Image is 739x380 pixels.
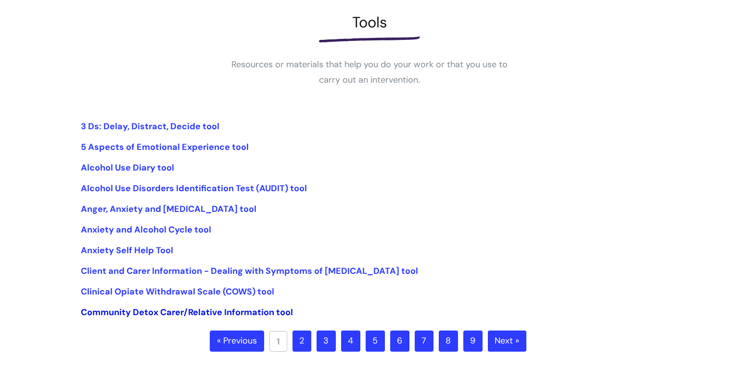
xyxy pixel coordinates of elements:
p: Resources or materials that help you do your work or that you use to carry out an intervention. [225,57,514,88]
a: 3 [317,331,336,352]
a: Alcohol Use Disorders Identification Test (AUDIT) tool [81,183,307,194]
h1: Tools [81,13,658,31]
a: Alcohol Use Diary tool [81,162,174,173]
a: 2 [293,331,311,352]
a: 8 [439,331,458,352]
a: Next » [488,331,526,352]
a: 5 Aspects of Emotional Experience tool [81,141,249,153]
a: 6 [390,331,409,352]
a: 4 [341,331,360,352]
a: 1 [269,331,287,352]
a: 3 Ds: Delay, Distract, Decide tool [81,121,219,132]
a: Anxiety Self Help Tool [81,245,173,256]
a: 9 [463,331,483,352]
a: Anger, Anxiety and [MEDICAL_DATA] tool [81,203,256,215]
a: Anxiety and Alcohol Cycle tool [81,224,211,235]
a: Community Detox Carer/Relative Information tool [81,306,293,318]
a: Client and Carer Information - Dealing with Symptoms of [MEDICAL_DATA] tool [81,265,418,277]
a: « Previous [210,331,264,352]
a: Clinical Opiate Withdrawal Scale (COWS) tool [81,286,274,297]
a: 5 [366,331,385,352]
a: 7 [415,331,433,352]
